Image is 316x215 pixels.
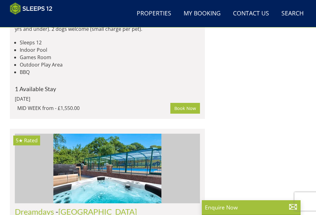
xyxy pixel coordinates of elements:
[231,7,272,21] a: Contact Us
[17,104,170,112] div: MID WEEK from - £1,550.00
[15,86,200,92] h4: 1 Available Stay
[279,7,306,21] a: Search
[170,103,200,113] a: Book Now
[10,2,52,15] img: Sleeps 12
[20,54,200,61] li: Games Room
[205,203,297,211] p: Enquire Now
[20,68,200,76] li: BBQ
[181,7,223,21] a: My Booking
[20,61,200,68] li: Outdoor Play Area
[24,137,38,144] span: Rated
[53,134,161,203] img: dreamdays-holiday-home-devon-sleeps-13-hot-tub-2.original.jpg
[15,134,200,203] a: 5★ Rated
[7,18,72,24] iframe: Customer reviews powered by Trustpilot
[15,95,200,103] div: [DATE]
[16,137,23,144] span: Dreamdays has a 5 star rating under the Quality in Tourism Scheme
[134,7,174,21] a: Properties
[20,39,200,46] li: Sleeps 12
[20,46,200,54] li: Indoor Pool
